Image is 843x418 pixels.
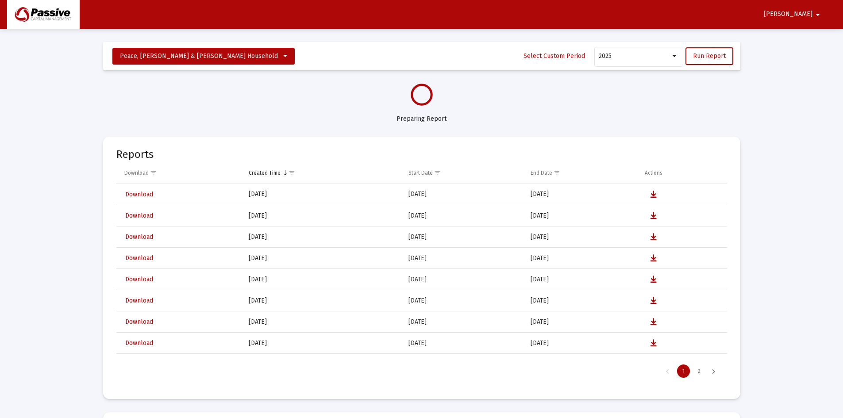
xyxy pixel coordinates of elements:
div: [DATE] [249,211,396,220]
div: Previous Page [660,364,675,378]
td: [DATE] [524,290,639,311]
div: Page 2 [693,364,706,378]
span: Show filter options for column 'End Date' [554,169,560,176]
mat-card-title: Reports [116,150,154,159]
span: Download [125,212,153,219]
button: Peace, [PERSON_NAME] & [PERSON_NAME] Household [112,48,295,65]
span: Download [125,233,153,241]
div: [DATE] [249,275,396,284]
div: End Date [531,169,552,176]
span: Download [125,191,153,198]
div: Start Date [408,169,433,176]
td: [DATE] [402,269,524,290]
td: [DATE] [402,333,524,354]
span: Show filter options for column 'Start Date' [434,169,441,176]
td: [DATE] [402,226,524,248]
td: [DATE] [402,311,524,333]
span: Download [125,254,153,262]
span: 2025 [599,52,612,60]
button: [PERSON_NAME] [753,5,834,23]
td: Column End Date [524,162,639,184]
div: Data grid [116,162,727,383]
td: [DATE] [524,311,639,333]
td: [DATE] [402,184,524,205]
div: [DATE] [249,254,396,263]
span: Download [125,297,153,304]
div: Page 1 [677,364,690,378]
span: Download [125,339,153,347]
td: [DATE] [524,226,639,248]
td: [DATE] [524,354,639,375]
span: [PERSON_NAME] [764,11,812,18]
td: [DATE] [402,290,524,311]
td: [DATE] [524,205,639,226]
td: [DATE] [402,354,524,375]
div: Actions [645,169,662,176]
td: Column Download [116,162,243,184]
div: [DATE] [249,339,396,348]
span: Run Report [693,52,726,60]
td: Column Actions [639,162,727,184]
td: [DATE] [402,205,524,226]
span: Peace, [PERSON_NAME] & [PERSON_NAME] Household [120,52,278,60]
span: Show filter options for column 'Created Time' [289,169,295,176]
mat-icon: arrow_drop_down [812,6,823,23]
div: [DATE] [249,190,396,199]
td: [DATE] [524,184,639,205]
div: Created Time [249,169,281,176]
div: Page Navigation [116,359,727,383]
span: Show filter options for column 'Download' [150,169,157,176]
div: Next Page [706,364,721,378]
td: [DATE] [524,269,639,290]
td: [DATE] [402,248,524,269]
td: [DATE] [524,248,639,269]
span: Download [125,318,153,326]
td: Column Created Time [243,162,402,184]
td: Column Start Date [402,162,524,184]
span: Select Custom Period [524,52,585,60]
div: Preparing Report [103,106,740,123]
button: Run Report [685,47,733,65]
td: [DATE] [524,333,639,354]
div: [DATE] [249,318,396,326]
span: Download [125,276,153,283]
div: [DATE] [249,296,396,305]
img: Dashboard [14,6,73,23]
div: Download [124,169,149,176]
div: [DATE] [249,233,396,242]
